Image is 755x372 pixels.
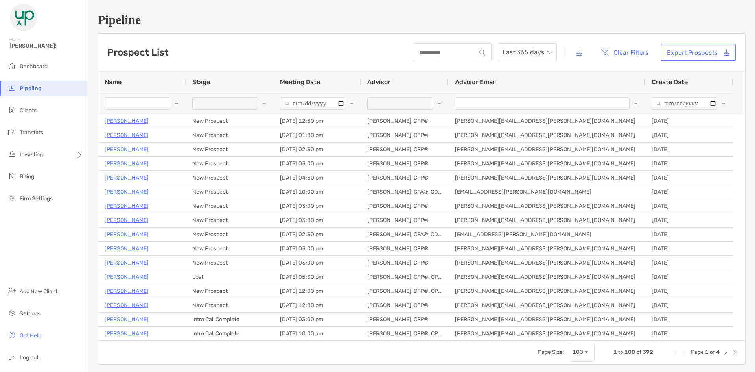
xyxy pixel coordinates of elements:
div: New Prospect [186,213,274,227]
div: [PERSON_NAME], CFP® [361,199,449,213]
a: [PERSON_NAME] [105,201,149,211]
div: [DATE] [645,284,733,298]
div: Page Size [569,343,595,362]
div: [PERSON_NAME][EMAIL_ADDRESS][PERSON_NAME][DOMAIN_NAME] [449,327,645,341]
span: 100 [624,349,635,355]
button: Clear Filters [595,44,654,61]
img: logout icon [7,352,17,362]
a: [PERSON_NAME] [105,244,149,254]
div: [DATE] 02:30 pm [274,228,361,241]
div: [PERSON_NAME], CFA®, CDFA® [361,185,449,199]
div: [PERSON_NAME], CFP® [361,298,449,312]
div: [PERSON_NAME][EMAIL_ADDRESS][PERSON_NAME][DOMAIN_NAME] [449,242,645,255]
span: Log out [20,354,39,361]
img: get-help icon [7,330,17,340]
span: of [710,349,715,355]
div: [DATE] 03:00 pm [274,157,361,170]
div: [PERSON_NAME][EMAIL_ADDRESS][PERSON_NAME][DOMAIN_NAME] [449,157,645,170]
div: [DATE] 03:00 pm [274,256,361,270]
div: [PERSON_NAME][EMAIL_ADDRESS][PERSON_NAME][DOMAIN_NAME] [449,114,645,128]
p: [PERSON_NAME] [105,173,149,183]
div: [EMAIL_ADDRESS][PERSON_NAME][DOMAIN_NAME] [449,185,645,199]
div: New Prospect [186,298,274,312]
a: Export Prospects [661,44,736,61]
div: [DATE] [645,171,733,185]
div: New Prospect [186,228,274,241]
span: to [618,349,623,355]
div: New Prospect [186,242,274,255]
div: [DATE] 03:00 pm [274,242,361,255]
span: Firm Settings [20,195,53,202]
div: [DATE] [645,185,733,199]
div: New Prospect [186,284,274,298]
div: [DATE] [645,213,733,227]
a: [PERSON_NAME] [105,286,149,296]
a: [PERSON_NAME] [105,144,149,154]
span: Name [105,78,122,86]
div: [EMAIL_ADDRESS][PERSON_NAME][DOMAIN_NAME] [449,228,645,241]
span: 1 [705,349,709,355]
span: Meeting Date [280,78,320,86]
img: transfers icon [7,127,17,137]
div: [PERSON_NAME], CFP® [361,242,449,255]
div: [DATE] 02:30 pm [274,143,361,156]
span: Stage [192,78,210,86]
span: [PERSON_NAME]! [9,43,83,49]
span: Add New Client [20,288,57,295]
div: [PERSON_NAME], CFP®, CPWA® [361,284,449,298]
div: Intro Call Complete [186,313,274,326]
div: [DATE] [645,313,733,326]
span: Investing [20,151,43,158]
div: Previous Page [681,349,688,355]
span: Dashboard [20,63,48,70]
img: dashboard icon [7,61,17,70]
span: Billing [20,173,34,180]
div: [DATE] [645,128,733,142]
div: Intro Call Complete [186,327,274,341]
div: [PERSON_NAME][EMAIL_ADDRESS][PERSON_NAME][DOMAIN_NAME] [449,256,645,270]
input: Advisor Email Filter Input [455,97,630,110]
div: [PERSON_NAME], CFA®, CDFA® [361,228,449,241]
span: Last 365 days [503,44,552,61]
button: Open Filter Menu [436,100,442,107]
input: Meeting Date Filter Input [280,97,345,110]
div: [DATE] 12:00 pm [274,284,361,298]
div: [PERSON_NAME][EMAIL_ADDRESS][PERSON_NAME][DOMAIN_NAME] [449,298,645,312]
h3: Prospect List [107,47,168,58]
span: Transfers [20,129,43,136]
img: settings icon [7,308,17,318]
div: [DATE] [645,228,733,241]
div: [PERSON_NAME], CFP® [361,143,449,156]
a: [PERSON_NAME] [105,130,149,140]
p: [PERSON_NAME] [105,116,149,126]
a: [PERSON_NAME] [105,258,149,268]
a: [PERSON_NAME] [105,215,149,225]
span: 392 [643,349,653,355]
div: New Prospect [186,171,274,185]
div: New Prospect [186,143,274,156]
img: firm-settings icon [7,193,17,203]
div: Last Page [732,349,738,355]
span: of [636,349,641,355]
p: [PERSON_NAME] [105,272,149,282]
a: [PERSON_NAME] [105,229,149,239]
button: Open Filter Menu [261,100,267,107]
a: [PERSON_NAME] [105,159,149,168]
a: [PERSON_NAME] [105,315,149,324]
div: New Prospect [186,199,274,213]
div: [DATE] 03:00 pm [274,313,361,326]
input: Name Filter Input [105,97,170,110]
div: [PERSON_NAME], CFP® [361,256,449,270]
div: [DATE] [645,327,733,341]
p: [PERSON_NAME] [105,329,149,339]
div: Next Page [723,349,729,355]
img: clients icon [7,105,17,115]
p: [PERSON_NAME] [105,187,149,197]
span: Page [691,349,704,355]
div: [DATE] 04:30 pm [274,171,361,185]
div: [DATE] [645,298,733,312]
button: Open Filter Menu [720,100,727,107]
